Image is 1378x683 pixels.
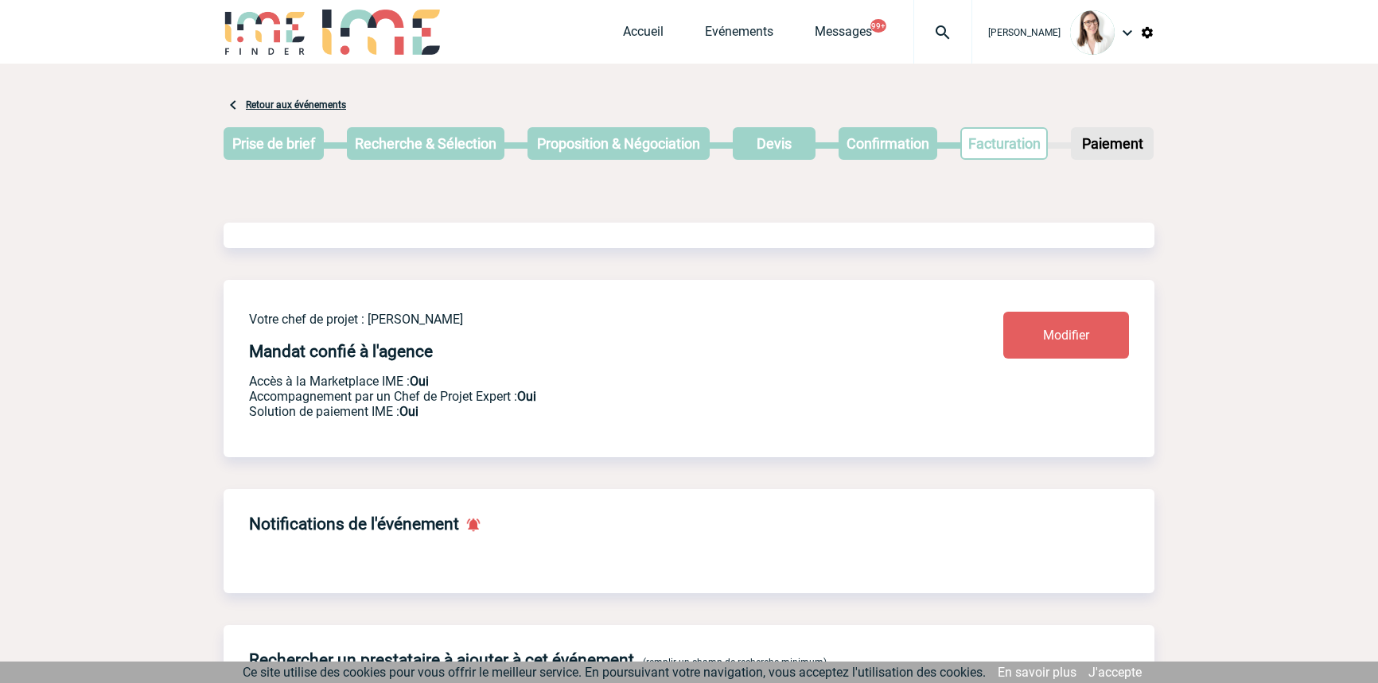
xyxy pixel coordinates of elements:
[623,24,664,46] a: Accueil
[1088,665,1142,680] a: J'accepte
[529,129,708,158] p: Proposition & Négociation
[734,129,814,158] p: Devis
[1072,129,1152,158] p: Paiement
[705,24,773,46] a: Evénements
[249,650,634,669] h4: Rechercher un prestataire à ajouter à cet événement
[840,129,936,158] p: Confirmation
[249,312,909,327] p: Votre chef de projet : [PERSON_NAME]
[998,665,1076,680] a: En savoir plus
[410,374,429,389] b: Oui
[1043,328,1089,343] span: Modifier
[249,514,459,534] h4: Notifications de l'événement
[1070,10,1115,55] img: 122719-0.jpg
[643,657,827,668] span: (remplir un champ de recherche minimum)
[399,404,418,419] b: Oui
[988,27,1061,38] span: [PERSON_NAME]
[870,19,886,33] button: 99+
[249,374,909,389] p: Accès à la Marketplace IME :
[225,129,322,158] p: Prise de brief
[224,10,306,55] img: IME-Finder
[249,389,909,404] p: Prestation payante
[246,99,346,111] a: Retour aux événements
[348,129,503,158] p: Recherche & Sélection
[962,129,1047,158] p: Facturation
[249,404,909,419] p: Conformité aux process achat client, Prise en charge de la facturation, Mutualisation de plusieur...
[249,342,433,361] h4: Mandat confié à l'agence
[517,389,536,404] b: Oui
[243,665,986,680] span: Ce site utilise des cookies pour vous offrir le meilleur service. En poursuivant votre navigation...
[815,24,872,46] a: Messages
